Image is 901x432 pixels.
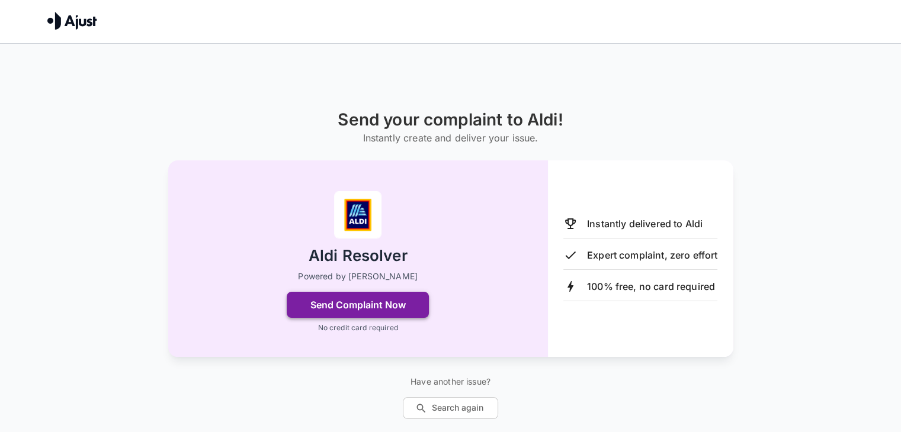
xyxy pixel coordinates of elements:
img: Aldi [334,191,381,238]
p: Expert complaint, zero effort [587,248,717,262]
p: No credit card required [318,323,397,333]
button: Send Complaint Now [287,292,429,318]
img: Ajust [47,12,97,30]
h2: Aldi Resolver [309,246,408,266]
button: Search again [403,397,498,419]
p: Powered by [PERSON_NAME] [298,270,418,282]
h6: Instantly create and deliver your issue. [338,130,563,146]
p: Instantly delivered to Aldi [587,217,703,231]
p: Have another issue? [403,376,498,388]
h1: Send your complaint to Aldi! [338,110,563,130]
p: 100% free, no card required [587,279,715,294]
